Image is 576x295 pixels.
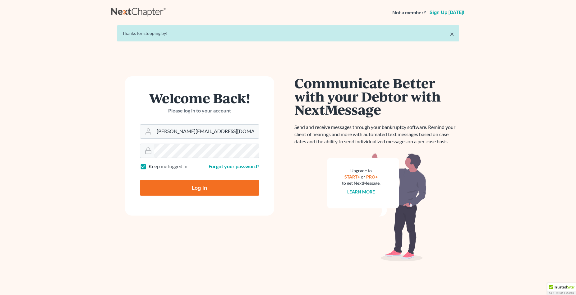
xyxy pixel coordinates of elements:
p: Send and receive messages through your bankruptcy software. Remind your client of hearings and mo... [294,124,459,145]
a: START+ [344,174,360,179]
p: Please log in to your account [140,107,259,114]
span: or [361,174,365,179]
a: PRO+ [366,174,378,179]
div: to get NextMessage. [342,180,380,186]
input: Email Address [154,125,259,138]
a: × [450,30,454,38]
img: nextmessage_bg-59042aed3d76b12b5cd301f8e5b87938c9018125f34e5fa2b7a6b67550977c72.svg [327,153,426,262]
a: Forgot your password? [209,163,259,169]
h1: Communicate Better with your Debtor with NextMessage [294,76,459,116]
a: Learn more [347,189,375,194]
h1: Welcome Back! [140,91,259,105]
div: Thanks for stopping by! [122,30,454,36]
div: Upgrade to [342,168,380,174]
div: TrustedSite Certified [547,283,576,295]
a: Sign up [DATE]! [428,10,465,15]
strong: Not a member? [392,9,426,16]
input: Log In [140,180,259,196]
label: Keep me logged in [149,163,187,170]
